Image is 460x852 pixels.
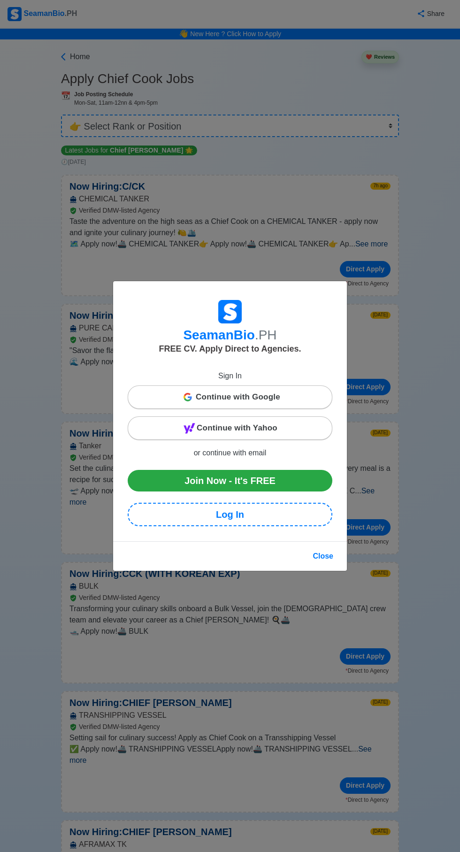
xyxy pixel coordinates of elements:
[128,470,332,491] a: Join Now - It's FREE
[196,388,280,407] span: Continue with Google
[128,370,332,382] p: Sign In
[218,300,242,323] img: Logo
[159,344,301,353] span: FREE CV. Apply Direct to Agencies.
[128,447,332,459] p: or continue with email
[128,503,332,526] a: Log In
[255,328,277,342] span: .PH
[307,547,339,565] button: Close
[128,327,332,343] h3: SeamanBio
[197,419,277,438] span: Continue with Yahoo
[128,385,332,409] button: Continue with Google
[128,416,332,440] button: Continue with Yahoo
